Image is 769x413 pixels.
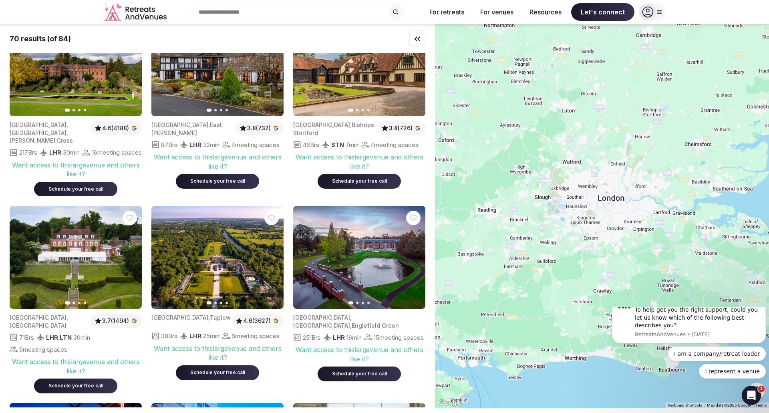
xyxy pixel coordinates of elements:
button: Keyboard shortcuts [668,403,702,408]
button: 3.8(732) [239,124,280,132]
button: Go to slide 2 [72,109,75,111]
span: 3.7 (1494) [102,317,129,325]
span: 16 min [346,333,362,342]
span: , [66,314,68,321]
button: Go to slide 4 [367,109,370,111]
button: Go to slide 2 [214,302,217,304]
button: Go to slide 2 [214,109,217,111]
p: Message from RetreatsAndVenues, sent 1d ago [26,24,151,31]
div: Want access to this large venue and others like it? [293,345,425,363]
div: Schedule your free call [327,178,391,185]
button: Go to slide 4 [84,302,86,304]
img: Featured image for venue [293,206,425,309]
a: Schedule your free call [34,381,117,389]
span: , [66,129,68,136]
span: 7 min [346,141,358,149]
span: LHR [189,332,201,340]
span: 15 meeting spaces [374,333,424,342]
button: Go to slide 2 [356,109,358,111]
a: Schedule your free call [34,184,117,192]
span: [GEOGRAPHIC_DATA] [10,322,66,329]
span: Let's connect [571,3,634,21]
span: LHR [333,334,345,341]
button: Go to slide 3 [78,109,81,111]
button: For venues [474,3,520,21]
svg: Retreats and Venues company logo [104,3,168,21]
a: Schedule your free call [318,369,401,377]
div: Schedule your free call [44,186,108,193]
span: 3.8 (726) [389,124,413,132]
span: Bishops Stortford [293,121,374,136]
span: , [350,314,352,321]
span: 25 min [203,332,219,340]
span: 87 Brs [161,141,177,149]
span: 9 meeting spaces [19,345,67,354]
button: Go to slide 1 [207,301,212,304]
span: , [350,121,352,128]
button: Go to slide 4 [367,302,370,304]
span: Taplow [210,314,231,321]
img: Google [437,398,463,408]
button: Quick reply: I represent a venue [90,57,157,71]
span: LHR [46,334,58,341]
iframe: Intercom notifications message [609,307,769,383]
span: [GEOGRAPHIC_DATA] [293,314,350,321]
button: Quick reply: I am a company/retreat leader [59,39,157,54]
button: Go to slide 1 [65,301,70,304]
span: 46 Brs [303,141,319,149]
div: Want access to this large venue and others like it? [293,153,425,171]
button: Resources [523,3,568,21]
span: 4 meeting spaces [232,141,280,149]
a: Schedule your free call [176,176,259,184]
span: 6 meeting spaces [232,332,280,340]
a: Visit the homepage [104,3,168,21]
span: STN [331,141,344,149]
div: Schedule your free call [185,369,250,376]
button: 3.7(1494) [94,317,139,325]
button: 4.6(4188) [94,124,139,132]
span: [PERSON_NAME] Cross [10,137,73,144]
a: Open this area in Google Maps (opens a new window) [437,398,463,408]
span: [GEOGRAPHIC_DATA] [151,121,208,128]
div: Want access to this large venue and others like it? [151,153,284,171]
button: Go to slide 3 [362,109,364,111]
span: [GEOGRAPHIC_DATA] [151,314,208,321]
img: Featured image for venue [10,13,142,116]
div: Want access to this large venue and others like it? [10,357,142,375]
div: Want access to this large venue and others like it? [151,344,284,362]
div: Schedule your free call [327,371,391,377]
span: 71 Brs [19,333,34,342]
span: 38 Brs [161,332,177,340]
span: , [66,121,68,128]
span: Map data ©2025 Google [707,403,751,407]
span: LTN [60,334,72,341]
button: Go to slide 3 [220,109,222,111]
span: 30 min [73,333,90,342]
div: Schedule your free call [44,383,108,389]
span: 4.6 (4188) [102,124,129,132]
span: [GEOGRAPHIC_DATA] [293,322,350,329]
button: Go to slide 4 [84,109,86,111]
span: Englefield Green [352,322,399,329]
button: Go to slide 4 [225,302,228,304]
span: 30 min [63,148,80,157]
span: 217 Brs [19,148,37,157]
span: , [350,322,352,329]
button: Go to slide 3 [362,302,364,304]
button: For retreats [423,3,471,21]
button: Go to slide 1 [348,301,354,304]
button: 4.6(3627) [235,317,280,325]
div: , [46,333,72,342]
span: , [208,121,210,128]
button: Go to slide 3 [220,302,222,304]
button: 3.8(726) [381,124,422,132]
button: Go to slide 2 [72,302,75,304]
button: Go to slide 1 [65,109,70,112]
div: 70 results (of 84) [10,34,71,44]
span: 4.6 (3627) [243,317,271,325]
span: 16 meeting spaces [92,148,142,157]
div: Want access to this large venue and others like it? [10,161,142,179]
div: Quick reply options [3,39,157,71]
span: 3.8 (732) [247,124,271,132]
span: LHR [189,141,201,149]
